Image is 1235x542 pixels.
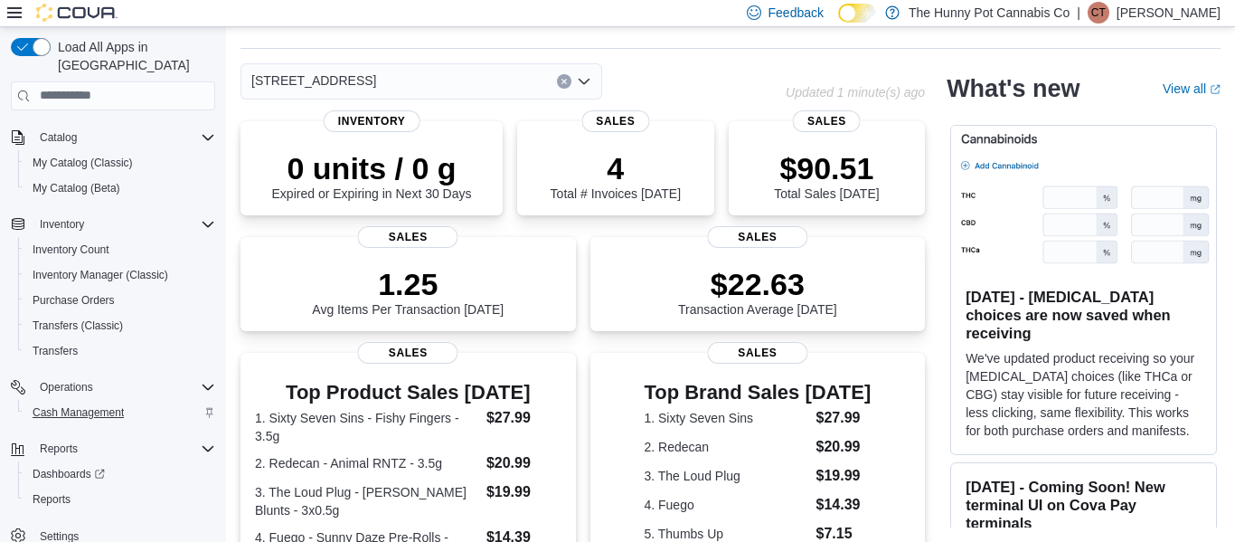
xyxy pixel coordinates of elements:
a: Dashboards [18,461,222,487]
button: Clear input [557,74,571,89]
span: Inventory Count [25,239,215,261]
div: Avg Items Per Transaction [DATE] [312,266,504,317]
dd: $20.99 [816,436,872,458]
span: Transfers (Classic) [33,319,123,333]
button: Catalog [4,125,222,150]
p: Updated 1 minute(s) ago [786,85,925,100]
h3: Top Product Sales [DATE] [255,382,561,404]
h3: Top Brand Sales [DATE] [644,382,871,404]
button: Operations [33,376,100,398]
span: My Catalog (Beta) [25,177,215,199]
span: My Catalog (Classic) [25,152,215,174]
button: Inventory Manager (Classic) [18,262,222,288]
dd: $14.39 [816,494,872,516]
dt: 4. Fuego [644,496,808,514]
input: Dark Mode [838,4,876,23]
button: My Catalog (Classic) [18,150,222,176]
span: Dashboards [25,463,215,485]
button: Inventory [33,214,91,235]
span: Cash Management [25,402,215,423]
p: The Hunny Pot Cannabis Co [909,2,1070,24]
button: Inventory [4,212,222,237]
span: Transfers [25,340,215,362]
dt: 3. The Loud Plug - [PERSON_NAME] Blunts - 3x0.5g [255,483,479,519]
button: Reports [4,436,222,461]
span: Feedback [768,4,824,22]
a: Purchase Orders [25,290,122,311]
dt: 1. Sixty Seven Sins - Fishy Fingers - 3.5g [255,409,479,445]
a: My Catalog (Classic) [25,152,140,174]
div: Crystal Toth-Derry [1088,2,1109,24]
svg: External link [1210,84,1221,95]
button: Reports [18,487,222,512]
button: My Catalog (Beta) [18,176,222,201]
a: View allExternal link [1163,81,1221,96]
span: Purchase Orders [25,290,215,311]
button: Transfers (Classic) [18,313,222,338]
button: Reports [33,438,85,460]
dt: 1. Sixty Seven Sins [644,409,808,427]
span: Load All Apps in [GEOGRAPHIC_DATA] [51,38,215,74]
span: Transfers (Classic) [25,315,215,337]
p: 1.25 [312,266,504,302]
img: Cova [36,4,118,22]
a: Cash Management [25,402,131,423]
a: Inventory Manager (Classic) [25,264,175,286]
span: Transfers [33,344,78,358]
span: Operations [33,376,215,398]
span: Catalog [33,127,215,148]
span: Inventory [324,110,420,132]
button: Transfers [18,338,222,364]
a: Transfers (Classic) [25,315,130,337]
div: Total Sales [DATE] [774,150,879,201]
div: Total # Invoices [DATE] [551,150,681,201]
span: Reports [33,492,71,507]
span: Dashboards [33,467,105,481]
button: Inventory Count [18,237,222,262]
span: CT [1091,2,1106,24]
span: Reports [40,442,78,456]
p: 0 units / 0 g [272,150,472,186]
button: Catalog [33,127,84,148]
button: Cash Management [18,400,222,425]
p: 4 [551,150,681,186]
span: Inventory Manager (Classic) [33,268,168,282]
a: Inventory Count [25,239,117,261]
span: Inventory [40,217,84,232]
a: My Catalog (Beta) [25,177,127,199]
h3: [DATE] - Coming Soon! New terminal UI on Cova Pay terminals [966,478,1202,532]
span: Inventory Manager (Classic) [25,264,215,286]
dd: $27.99 [486,407,561,429]
span: Catalog [40,130,77,145]
dd: $19.99 [486,481,561,503]
dt: 2. Redecan [644,438,808,456]
span: [STREET_ADDRESS] [251,70,376,91]
span: Operations [40,380,93,395]
span: Cash Management [33,405,124,420]
h3: [DATE] - [MEDICAL_DATA] choices are now saved when receiving [966,288,1202,342]
div: Expired or Expiring in Next 30 Days [272,150,472,201]
dt: 2. Redecan - Animal RNTZ - 3.5g [255,454,479,472]
span: Sales [793,110,861,132]
span: Dark Mode [838,23,839,24]
span: Sales [581,110,649,132]
p: We've updated product receiving so your [MEDICAL_DATA] choices (like THCa or CBG) stay visible fo... [966,349,1202,440]
a: Reports [25,489,78,510]
h2: What's new [947,74,1079,103]
span: Reports [33,438,215,460]
p: $22.63 [678,266,837,302]
button: Purchase Orders [18,288,222,313]
a: Dashboards [25,463,112,485]
button: Operations [4,375,222,400]
span: Inventory Count [33,242,109,257]
span: Sales [358,342,458,364]
span: My Catalog (Beta) [33,181,120,195]
p: [PERSON_NAME] [1117,2,1221,24]
p: $90.51 [774,150,879,186]
span: Inventory [33,214,215,235]
dd: $27.99 [816,407,872,429]
p: | [1077,2,1080,24]
dd: $20.99 [486,452,561,474]
span: My Catalog (Classic) [33,156,133,170]
span: Purchase Orders [33,293,115,308]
